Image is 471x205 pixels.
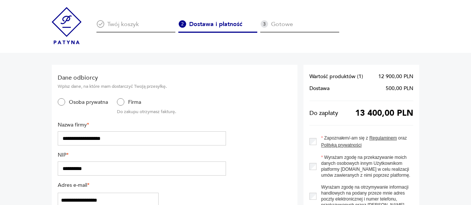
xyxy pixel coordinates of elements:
h2: Dane odbiorcy [58,74,226,82]
span: Dostawa [309,86,330,92]
label: Osoba prywatna [65,99,108,106]
label: Zapoznałem/-am się z oraz [316,135,413,148]
label: Nazwa firmy [58,121,226,128]
p: Wpisz dane, na które mam dostarczyć Twoją przesyłkę. [58,83,226,89]
p: Do zakupu otrzymasz fakturę. [117,109,176,115]
label: Firma [124,99,141,106]
div: Gotowe [260,20,339,33]
span: Wartość produktów ( 1 ) [309,74,363,80]
img: Ikona [178,20,186,28]
a: Polityką prywatności [321,142,362,148]
img: Ikona [96,20,104,28]
div: Dostawa i płatność [178,20,257,33]
span: 13 400,00 PLN [355,110,413,116]
span: Do zapłaty [309,110,338,116]
img: Ikona [260,20,268,28]
label: NIP [58,151,226,158]
span: 12 900,00 PLN [378,74,413,80]
label: Wyrażam zgodę na przekazywanie moich danych osobowych innym Użytkownikom platformy [DOMAIN_NAME] ... [316,154,413,178]
img: Patyna - sklep z meblami i dekoracjami vintage [52,7,82,44]
a: Regulaminem [369,135,397,141]
span: 500,00 PLN [386,86,413,92]
div: Twój koszyk [96,20,175,33]
label: Adres e-mail [58,182,159,189]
